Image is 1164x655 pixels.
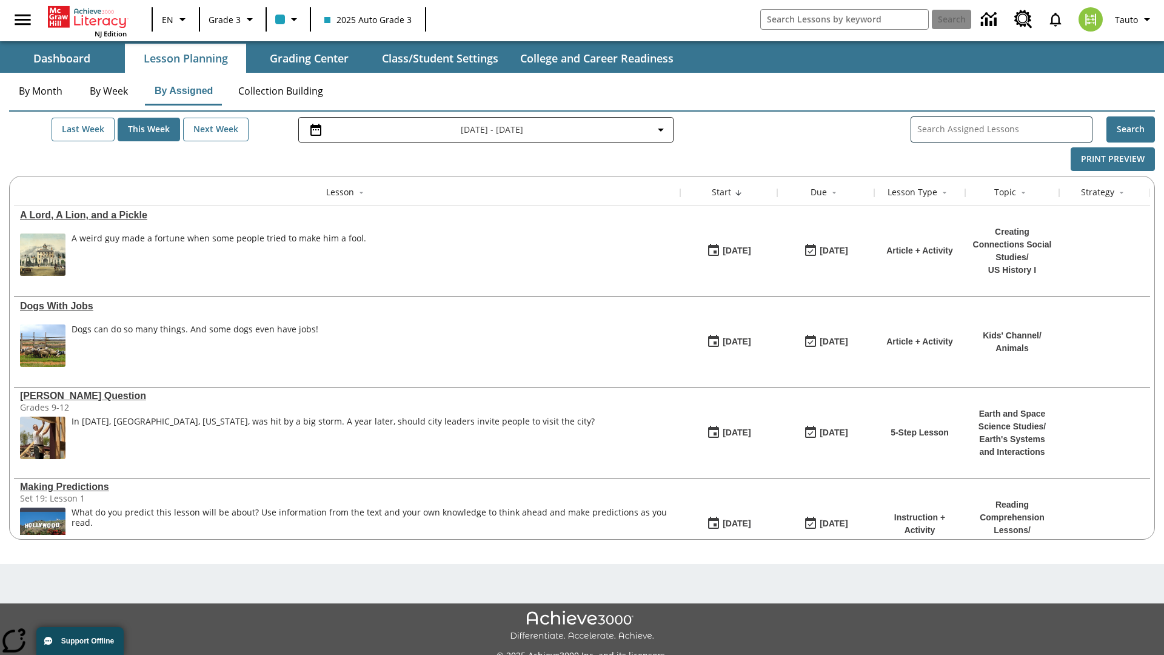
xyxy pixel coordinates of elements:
[72,233,366,244] div: A weird guy made a fortune when some people tried to make him a fool.
[304,123,668,137] button: Select the date range menu item
[1071,4,1110,35] button: Select a new avatar
[820,334,848,349] div: [DATE]
[20,417,65,459] img: image
[888,186,937,198] div: Lesson Type
[209,13,241,26] span: Grade 3
[983,329,1042,342] p: Kids' Channel /
[249,44,370,73] button: Grading Center
[723,425,751,440] div: [DATE]
[1081,186,1114,198] div: Strategy
[324,13,412,26] span: 2025 Auto Grade 3
[800,422,852,445] button: 08/24/25: Last day the lesson can be accessed
[800,512,852,536] button: 08/24/25: Last day the lesson can be accessed
[72,508,674,528] div: What do you predict this lesson will be about? Use information from the text and your own knowled...
[703,422,755,445] button: 08/24/25: First time the lesson was available
[820,243,848,258] div: [DATE]
[95,29,127,38] span: NJ Edition
[994,186,1016,198] div: Topic
[800,331,852,354] button: 08/24/25: Last day the lesson can be accessed
[36,627,124,655] button: Support Offline
[1016,186,1031,200] button: Sort
[880,511,959,537] p: Instruction + Activity
[5,2,41,38] button: Open side menu
[820,425,848,440] div: [DATE]
[510,611,654,642] img: Achieve3000 Differentiate Accelerate Achieve
[145,76,222,106] button: By Assigned
[156,8,195,30] button: Language: EN, Select a language
[78,76,139,106] button: By Week
[811,186,827,198] div: Due
[1110,8,1159,30] button: Profile/Settings
[974,3,1007,36] a: Data Center
[372,44,508,73] button: Class/Student Settings
[20,301,674,312] a: Dogs With Jobs, Lessons
[204,8,262,30] button: Grade: Grade 3, Select a grade
[983,342,1042,355] p: Animals
[20,391,674,401] a: Joplin's Question, Lessons
[937,186,952,200] button: Sort
[800,240,852,263] button: 08/24/25: Last day the lesson can be accessed
[1079,7,1103,32] img: avatar image
[971,226,1053,264] p: Creating Connections Social Studies /
[72,324,318,335] div: Dogs can do so many things. And some dogs even have jobs!
[125,44,246,73] button: Lesson Planning
[971,408,1053,433] p: Earth and Space Science Studies /
[891,426,949,439] p: 5-Step Lesson
[703,512,755,536] button: 08/24/25: First time the lesson was available
[52,118,115,141] button: Last Week
[1115,13,1138,26] span: Tauto
[1071,147,1155,171] button: Print Preview
[72,417,595,427] div: In [DATE], [GEOGRAPHIC_DATA], [US_STATE], was hit by a big storm. A year later, should city leade...
[72,417,595,459] div: In May 2011, Joplin, Missouri, was hit by a big storm. A year later, should city leaders invite p...
[917,121,1092,138] input: Search Assigned Lessons
[61,637,114,645] span: Support Offline
[886,335,953,348] p: Article + Activity
[731,186,746,200] button: Sort
[1114,186,1129,200] button: Sort
[9,76,72,106] button: By Month
[20,324,65,367] img: sheepdog herding sheep
[1040,4,1071,35] a: Notifications
[1,44,122,73] button: Dashboard
[723,516,751,531] div: [DATE]
[827,186,841,200] button: Sort
[48,5,127,29] a: Home
[20,301,674,312] div: Dogs With Jobs
[326,186,354,198] div: Lesson
[72,508,674,550] div: What do you predict this lesson will be about? Use information from the text and your own knowled...
[510,44,683,73] button: College and Career Readiness
[723,334,751,349] div: [DATE]
[20,492,202,504] div: Set 19: Lesson 1
[971,433,1053,458] p: Earth's Systems and Interactions
[712,186,731,198] div: Start
[354,186,369,200] button: Sort
[761,10,928,29] input: search field
[20,482,674,492] div: Making Predictions
[886,244,953,257] p: Article + Activity
[820,516,848,531] div: [DATE]
[654,123,668,137] svg: Collapse Date Range Filter
[971,499,1053,537] p: Reading Comprehension Lessons /
[20,401,202,413] div: Grades 9-12
[20,482,674,492] a: Making Predictions, Lessons
[72,233,366,276] div: A weird guy made a fortune when some people tried to make him a fool.
[48,4,127,38] div: Home
[20,508,65,550] img: The white letters of the HOLLYWOOD sign on a hill with red flowers in the foreground.
[270,8,306,30] button: Class color is light blue. Change class color
[72,324,318,367] div: Dogs can do so many things. And some dogs even have jobs!
[20,391,674,401] div: Joplin's Question
[229,76,333,106] button: Collection Building
[703,240,755,263] button: 08/24/25: First time the lesson was available
[118,118,180,141] button: This Week
[1007,3,1040,36] a: Resource Center, Will open in new tab
[461,123,523,136] span: [DATE] - [DATE]
[723,243,751,258] div: [DATE]
[703,331,755,354] button: 08/24/25: First time the lesson was available
[971,264,1053,277] p: US History I
[20,210,674,221] a: A Lord, A Lion, and a Pickle, Lessons
[20,210,674,221] div: A Lord, A Lion, and a Pickle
